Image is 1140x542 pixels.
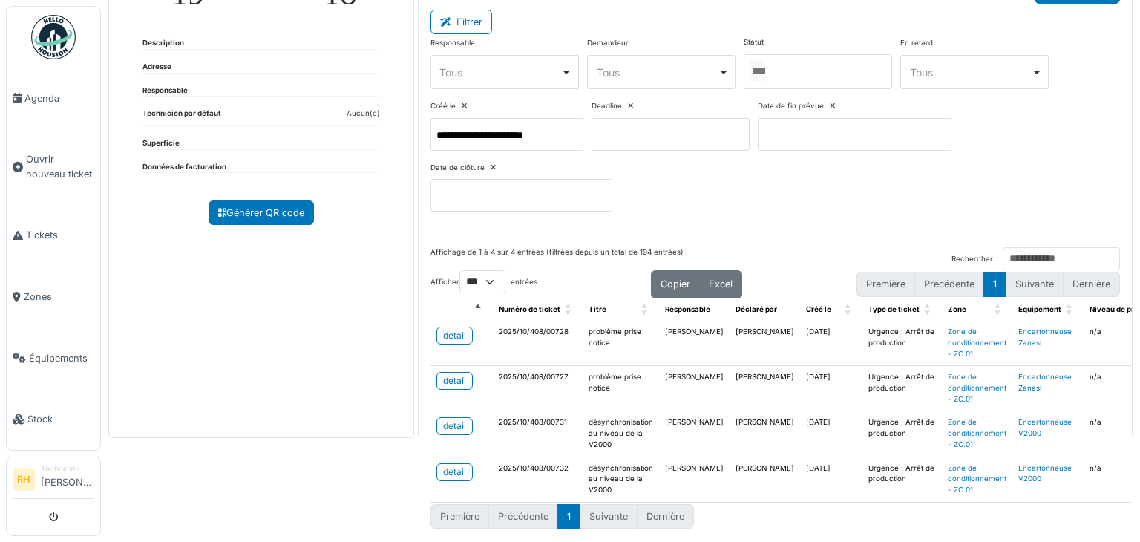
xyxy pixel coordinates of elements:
button: Copier [651,270,700,298]
span: Tickets [26,228,94,242]
td: Urgence : Arrêt de production [862,411,942,457]
span: Zone [948,305,966,313]
div: Affichage de 1 à 4 sur 4 entrées (filtrées depuis un total de 194 entrées) [430,247,684,270]
td: [PERSON_NAME] [659,321,730,366]
a: detail [436,463,473,481]
span: Type de ticket [868,305,920,313]
label: Créé le [430,101,456,112]
label: Demandeur [587,38,629,49]
div: Tous [597,65,718,80]
td: [PERSON_NAME] [730,321,800,366]
li: [PERSON_NAME] [41,463,94,495]
nav: pagination [856,272,1120,296]
a: Équipements [7,327,100,389]
span: Agenda [24,91,94,105]
select: Afficherentrées [459,270,505,293]
a: RH Technicien[PERSON_NAME] [13,463,94,499]
span: Équipement: Activate to sort [1066,298,1075,321]
a: Encartonneuse Zanasi [1018,373,1072,392]
td: désynchronisation au niveau de la V2000 [583,457,659,502]
td: [PERSON_NAME] [730,457,800,502]
span: Titre: Activate to sort [641,298,650,321]
a: Zone de conditionnement - ZC.01 [948,373,1006,402]
input: Tous [750,60,765,82]
span: Créé le: Activate to sort [845,298,854,321]
td: [PERSON_NAME] [730,411,800,457]
a: Zone de conditionnement - ZC.01 [948,464,1006,494]
div: Technicien [41,463,94,474]
li: RH [13,468,35,491]
label: Date de fin prévue [758,101,824,112]
td: problème prise notice [583,366,659,411]
dt: Description [142,38,184,49]
a: Zone de conditionnement - ZC.01 [948,327,1006,357]
label: En retard [900,38,933,49]
a: detail [436,372,473,390]
span: Équipements [29,351,94,365]
label: Statut [744,37,764,48]
span: Numéro de ticket: Activate to sort [565,298,574,321]
button: Excel [699,270,742,298]
dt: Superficie [142,138,180,149]
span: Excel [709,278,733,290]
div: detail [443,466,466,479]
span: Titre [589,305,606,313]
label: Deadline [592,101,622,112]
a: detail [436,417,473,435]
td: Urgence : Arrêt de production [862,366,942,411]
label: Rechercher : [951,254,997,265]
div: detail [443,419,466,433]
span: Stock [27,412,94,426]
td: [DATE] [800,411,862,457]
dt: Données de facturation [142,162,226,173]
span: Numéro de ticket [499,305,560,313]
dt: Technicien par défaut [142,108,221,125]
span: Déclaré par [736,305,777,313]
a: Encartonneuse Zanasi [1018,327,1072,347]
td: 2025/10/408/00732 [493,457,583,502]
button: Filtrer [430,10,492,34]
button: 1 [983,272,1006,296]
td: désynchronisation au niveau de la V2000 [583,411,659,457]
span: Responsable [665,305,710,313]
label: Date de clôture [430,163,485,174]
td: problème prise notice [583,321,659,366]
dd: Aucun(e) [347,108,380,120]
button: 1 [557,504,580,529]
div: Tous [439,65,560,80]
td: [DATE] [800,321,862,366]
a: detail [436,327,473,345]
nav: pagination [430,504,694,529]
a: Ouvrir nouveau ticket [7,129,100,205]
a: Encartonneuse V2000 [1018,464,1072,483]
span: Copier [661,278,690,290]
label: Responsable [430,38,475,49]
span: Créé le [806,305,831,313]
a: Agenda [7,68,100,129]
a: Zone de conditionnement - ZC.01 [948,418,1006,448]
a: Stock [7,389,100,451]
td: [PERSON_NAME] [730,366,800,411]
img: Badge_color-CXgf-gQk.svg [31,15,76,59]
label: Afficher entrées [430,270,537,293]
div: detail [443,329,466,342]
span: Zone: Activate to sort [995,298,1003,321]
td: Urgence : Arrêt de production [862,457,942,502]
td: [PERSON_NAME] [659,366,730,411]
td: [DATE] [800,457,862,502]
div: detail [443,374,466,388]
span: Zones [24,290,94,304]
a: Tickets [7,205,100,267]
dt: Adresse [142,62,171,73]
td: [DATE] [800,366,862,411]
td: 2025/10/408/00727 [493,366,583,411]
span: Ouvrir nouveau ticket [26,152,94,180]
a: Zones [7,266,100,327]
td: 2025/10/408/00731 [493,411,583,457]
td: [PERSON_NAME] [659,457,730,502]
a: Encartonneuse V2000 [1018,418,1072,437]
a: Générer QR code [209,200,314,225]
td: 2025/10/408/00728 [493,321,583,366]
div: Tous [910,65,1031,80]
dt: Responsable [142,85,188,97]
